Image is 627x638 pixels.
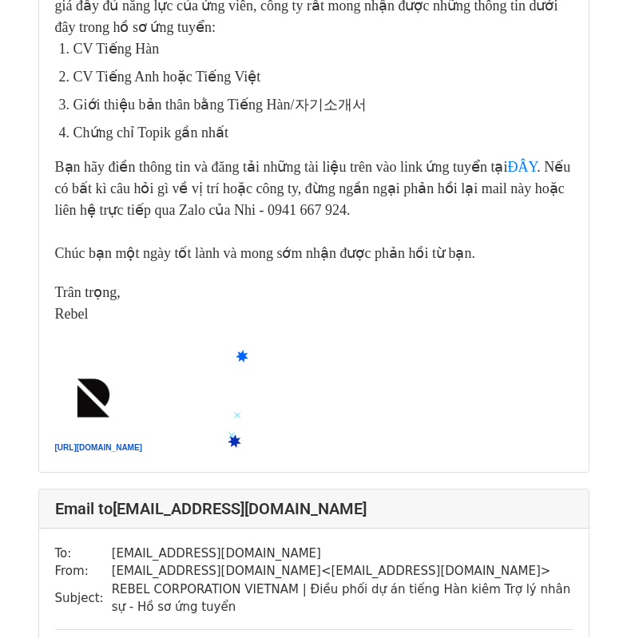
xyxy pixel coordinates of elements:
a: [URL][DOMAIN_NAME] [55,443,142,452]
h4: Email to [EMAIL_ADDRESS][DOMAIN_NAME] [55,499,573,518]
td: To: [55,545,112,563]
li: CV Tiếng Hàn [73,38,573,60]
td: Subject: [55,581,112,616]
td: [EMAIL_ADDRESS][DOMAIN_NAME] < [EMAIL_ADDRESS][DOMAIN_NAME] > [112,562,573,581]
div: Bạn hãy điền thông tin và đăng tải những tài liệu trên vào link ứng tuyển tại . Nếu có bất kì câu... [55,157,573,221]
iframe: Chat Widget [547,561,627,638]
td: From: [55,562,112,581]
div: ​Trân trọng, [55,282,573,303]
td: REBEL CORPORATION VIETNAM | Điều phối dự án tiếng Hàn kiêm Trợ lý nhân sự - Hồ sơ ứng tuyển [112,581,573,616]
div: Rebel [55,303,573,325]
a: ĐÂY [507,159,537,175]
li: CV Tiếng Anh hoặc Tiếng Việt [73,66,573,88]
li: Chứng chỉ Topik gần nhất [73,122,573,144]
div: Chúc bạn một ngày tốt lành và mong sớm nhận được phản hồi từ bạn. [55,243,573,264]
img: AIorK4y7l5f2mzJUEgftocjUlLm3RrNjVi5IBvRw-H_sQCwTMO_q82DuqotEJBeChaRfnrSz4cGr780ic0zV [55,361,132,438]
li: Giới thiệu bản thân bằng Tiếng Hàn/자기소개서 [73,94,573,116]
td: [EMAIL_ADDRESS][DOMAIN_NAME] [112,545,573,563]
